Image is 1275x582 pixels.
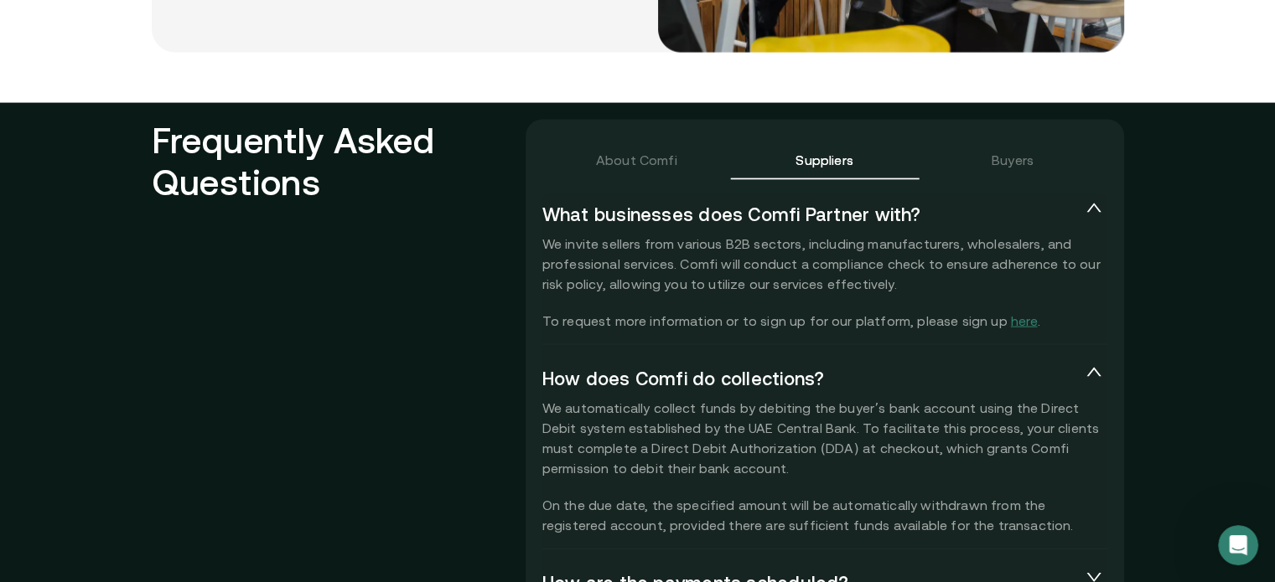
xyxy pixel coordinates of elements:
[596,150,677,170] div: About Comfi
[1011,313,1038,328] a: here
[1084,200,1104,217] span: expanded
[542,368,1081,388] span: How does Comfi do collections?
[542,203,1081,224] span: What businesses does Comfi Partner with?
[1084,364,1104,381] span: expanded
[796,150,853,170] div: Suppliers
[542,234,1107,331] p: We invite sellers from various B2B sectors, including manufacturers, wholesalers, and professiona...
[542,398,1107,535] p: We automatically collect funds by debiting the buyer’s bank account using the Direct Debit system...
[542,358,1107,398] div: How does Comfi do collections?
[542,193,1107,234] div: What businesses does Comfi Partner with?
[992,150,1034,170] div: Buyers
[1218,525,1258,565] iframe: Intercom live chat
